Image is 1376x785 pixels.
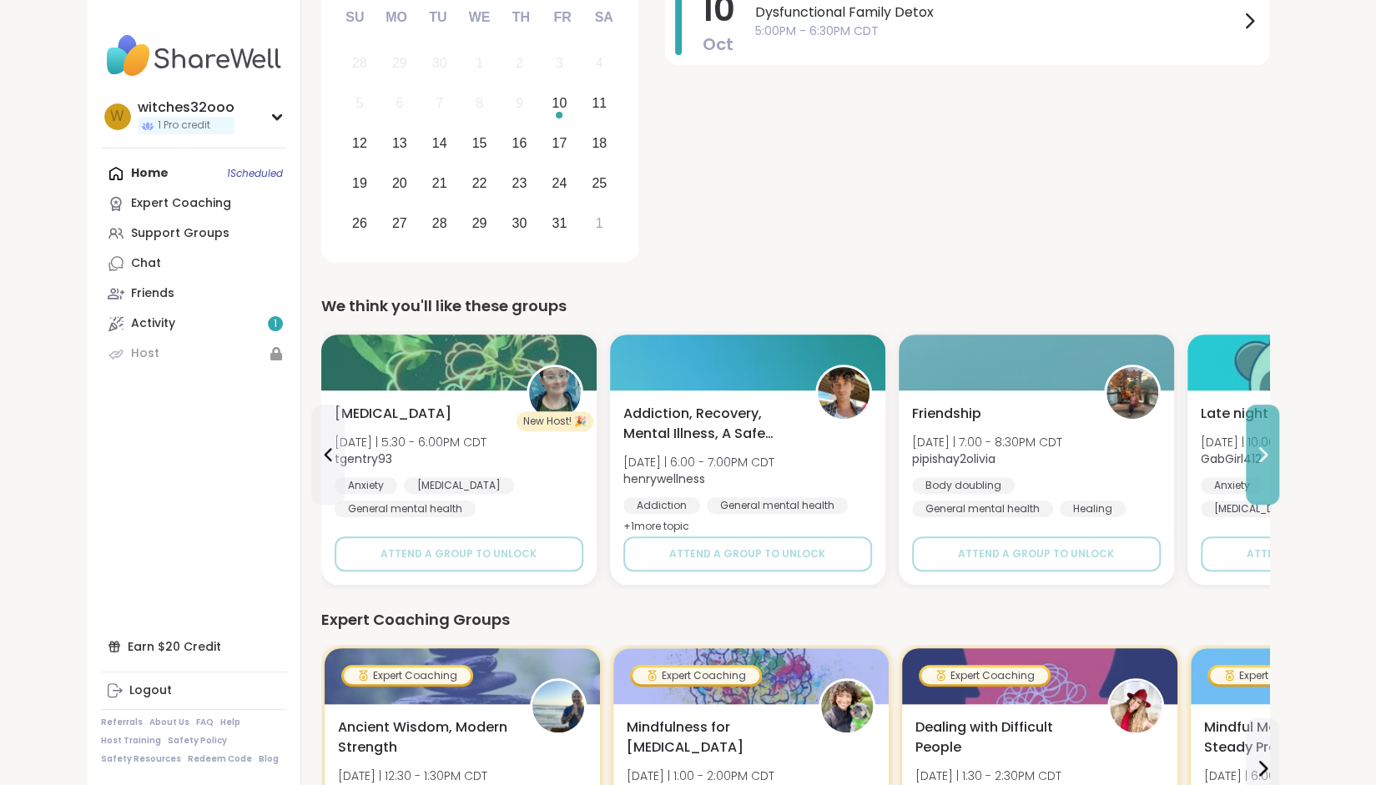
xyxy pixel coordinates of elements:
div: Addiction [623,497,700,514]
div: 18 [592,132,607,154]
a: Host Training [101,735,161,747]
div: Choose Friday, October 17th, 2025 [542,126,577,162]
div: 30 [512,212,527,234]
div: New Host! 🎉 [517,411,593,431]
a: Expert Coaching [101,189,287,219]
div: Expert Coaching Groups [321,608,1269,632]
div: 1 [476,52,483,74]
div: Choose Tuesday, October 21st, 2025 [421,165,457,201]
a: Logout [101,676,287,706]
div: Not available Wednesday, October 8th, 2025 [461,86,497,122]
div: Choose Monday, October 20th, 2025 [381,165,417,201]
div: Choose Saturday, October 11th, 2025 [582,86,617,122]
div: Activity [131,315,175,332]
div: [MEDICAL_DATA] [404,477,514,494]
a: Redeem Code [188,753,252,765]
a: Chat [101,249,287,279]
div: Not available Friday, October 3rd, 2025 [542,46,577,82]
div: 22 [472,172,487,194]
div: Choose Thursday, October 23rd, 2025 [502,165,537,201]
div: 4 [596,52,603,74]
div: 3 [556,52,563,74]
a: Safety Resources [101,753,181,765]
span: Attend a group to unlock [958,546,1114,561]
div: 2 [516,52,523,74]
div: Choose Wednesday, October 29th, 2025 [461,205,497,241]
div: Earn $20 Credit [101,632,287,662]
div: 12 [352,132,367,154]
div: Choose Sunday, October 12th, 2025 [342,126,378,162]
div: 29 [392,52,407,74]
div: 15 [472,132,487,154]
div: 20 [392,172,407,194]
span: [DATE] | 1:30 - 2:30PM CDT [915,767,1061,784]
a: Friends [101,279,287,309]
span: 1 Pro credit [158,118,210,133]
div: Choose Sunday, October 26th, 2025 [342,205,378,241]
div: Friends [131,285,174,302]
div: 10 [552,92,567,114]
div: Anxiety [335,477,397,494]
div: Host [131,345,159,362]
span: Friendship [912,404,981,424]
div: 21 [432,172,447,194]
div: Expert Coaching [131,195,231,212]
div: 23 [512,172,527,194]
span: Attend a group to unlock [669,546,825,561]
div: 24 [552,172,567,194]
div: Expert Coaching [633,667,759,684]
span: w [110,106,124,128]
div: 26 [352,212,367,234]
span: [DATE] | 5:30 - 6:00PM CDT [335,434,486,450]
div: 28 [352,52,367,74]
button: Attend a group to unlock [912,536,1161,571]
div: 6 [396,92,403,114]
div: 30 [432,52,447,74]
span: [DATE] | 12:30 - 1:30PM CDT [338,767,487,784]
div: Expert Coaching [921,667,1048,684]
a: Referrals [101,717,143,728]
div: Not available Wednesday, October 1st, 2025 [461,46,497,82]
img: CLove [1110,681,1162,732]
div: Logout [129,682,172,699]
b: pipishay2olivia [912,450,995,467]
div: 17 [552,132,567,154]
img: ShareWell Nav Logo [101,27,287,85]
div: Expert Coaching [1210,667,1337,684]
div: General mental health [335,501,476,517]
b: GabGirl412 [1201,450,1262,467]
span: [DATE] | 7:00 - 8:30PM CDT [912,434,1062,450]
div: Chat [131,255,161,272]
div: 27 [392,212,407,234]
div: 7 [436,92,443,114]
span: 1 [274,317,277,331]
div: Choose Friday, October 31st, 2025 [542,205,577,241]
span: Dysfunctional Family Detox [755,3,1239,23]
div: Not available Sunday, October 5th, 2025 [342,86,378,122]
span: [DATE] | 6:00 - 7:00PM CDT [623,454,774,470]
div: Not available Thursday, October 2nd, 2025 [502,46,537,82]
img: CoachJennifer [821,681,873,732]
div: 9 [516,92,523,114]
div: Not available Saturday, October 4th, 2025 [582,46,617,82]
img: GokuCloud [532,681,584,732]
div: month 2025-10 [340,43,619,243]
div: [MEDICAL_DATA] [1201,501,1311,517]
div: We think you'll like these groups [321,294,1269,318]
div: Healing [1060,501,1126,517]
div: Choose Monday, October 13th, 2025 [381,126,417,162]
a: Safety Policy [168,735,227,747]
div: Not available Monday, October 6th, 2025 [381,86,417,122]
div: 25 [592,172,607,194]
div: 14 [432,132,447,154]
div: Anxiety [1201,477,1263,494]
img: henrywellness [818,367,869,419]
div: 5 [355,92,363,114]
div: 1 [596,212,603,234]
a: FAQ [196,717,214,728]
div: 29 [472,212,487,234]
div: Not available Monday, September 29th, 2025 [381,46,417,82]
span: [MEDICAL_DATA] [335,404,451,424]
div: 31 [552,212,567,234]
div: Choose Thursday, October 16th, 2025 [502,126,537,162]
